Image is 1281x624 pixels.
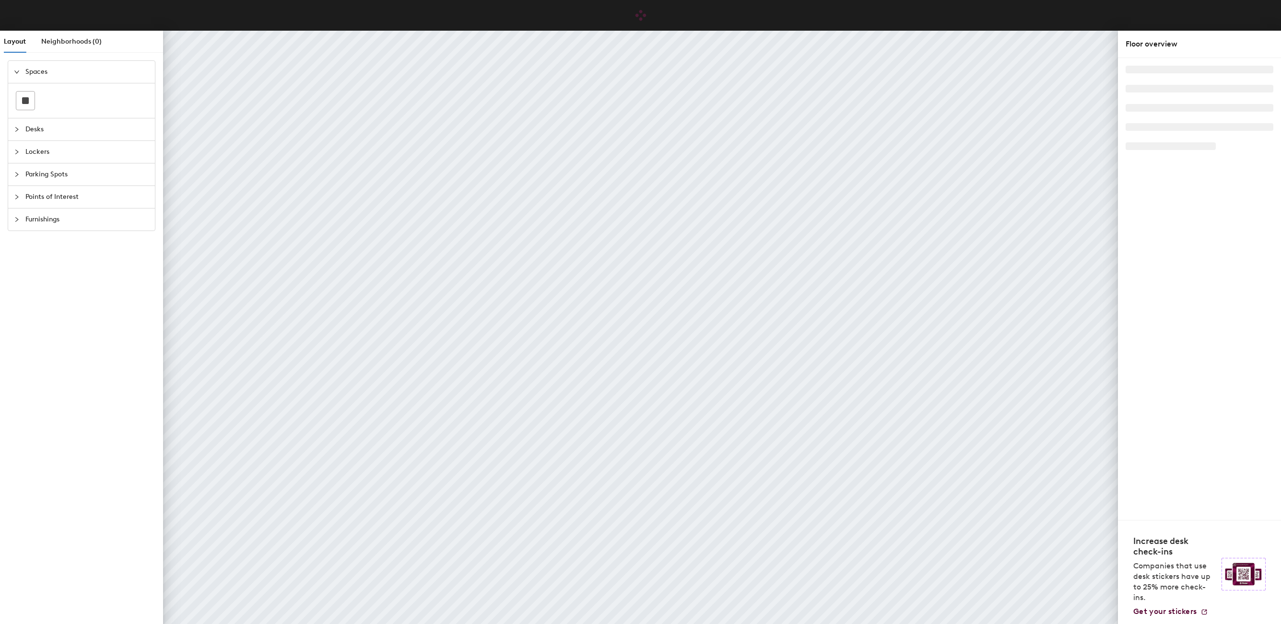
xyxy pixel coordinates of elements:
[14,194,20,200] span: collapsed
[25,141,149,163] span: Lockers
[14,217,20,222] span: collapsed
[1126,38,1273,50] div: Floor overview
[25,208,149,231] span: Furnishings
[41,37,102,46] span: Neighborhoods (0)
[14,149,20,155] span: collapsed
[1133,607,1208,616] a: Get your stickers
[25,163,149,185] span: Parking Spots
[1133,536,1216,557] h4: Increase desk check-ins
[1133,607,1197,616] span: Get your stickers
[14,69,20,75] span: expanded
[25,186,149,208] span: Points of Interest
[14,172,20,177] span: collapsed
[4,37,26,46] span: Layout
[25,118,149,140] span: Desks
[14,127,20,132] span: collapsed
[1133,561,1216,603] p: Companies that use desk stickers have up to 25% more check-ins.
[1222,558,1266,590] img: Sticker logo
[25,61,149,83] span: Spaces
